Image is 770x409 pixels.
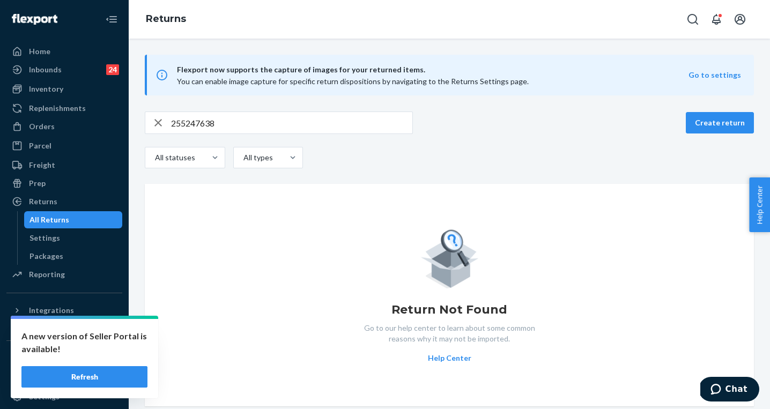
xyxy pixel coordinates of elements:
[356,323,543,344] p: Go to our help center to learn about some common reasons why it may not be imported.
[6,388,122,405] a: Settings
[29,214,69,225] div: All Returns
[6,266,122,283] a: Reporting
[729,9,751,30] button: Open account menu
[29,233,60,243] div: Settings
[29,196,57,207] div: Returns
[6,43,122,60] a: Home
[29,251,63,262] div: Packages
[29,64,62,75] div: Inbounds
[146,13,186,25] a: Returns
[29,84,63,94] div: Inventory
[101,9,122,30] button: Close Navigation
[6,118,122,135] a: Orders
[420,227,479,288] img: Empty list
[243,152,271,163] div: All types
[29,269,65,280] div: Reporting
[177,63,688,76] span: Flexport now supports the capture of images for your returned items.
[6,61,122,78] a: Inbounds24
[6,137,122,154] a: Parcel
[6,323,122,336] a: Add Integration
[6,100,122,117] a: Replenishments
[29,103,86,114] div: Replenishments
[6,157,122,174] a: Freight
[428,353,471,363] button: Help Center
[686,112,754,133] button: Create return
[24,248,123,265] a: Packages
[29,46,50,57] div: Home
[6,349,122,367] button: Fast Tags
[21,366,147,388] button: Refresh
[177,77,529,86] span: You can enable image capture for specific return dispositions by navigating to the Returns Settin...
[6,175,122,192] a: Prep
[6,371,122,384] a: Add Fast Tag
[29,178,46,189] div: Prep
[749,177,770,232] button: Help Center
[155,152,194,163] div: All statuses
[688,70,741,80] button: Go to settings
[706,9,727,30] button: Open notifications
[29,121,55,132] div: Orders
[29,160,55,170] div: Freight
[6,193,122,210] a: Returns
[21,330,147,355] p: A new version of Seller Portal is available!
[682,9,704,30] button: Open Search Box
[12,14,57,25] img: Flexport logo
[29,140,51,151] div: Parcel
[137,4,195,35] ol: breadcrumbs
[6,302,122,319] button: Integrations
[24,211,123,228] a: All Returns
[171,112,412,133] input: Search returns by rma, id, tracking number
[29,305,74,316] div: Integrations
[6,80,122,98] a: Inventory
[106,64,119,75] div: 24
[700,377,759,404] iframe: Opens a widget where you can chat to one of our agents
[391,301,507,318] h1: Return Not Found
[24,229,123,247] a: Settings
